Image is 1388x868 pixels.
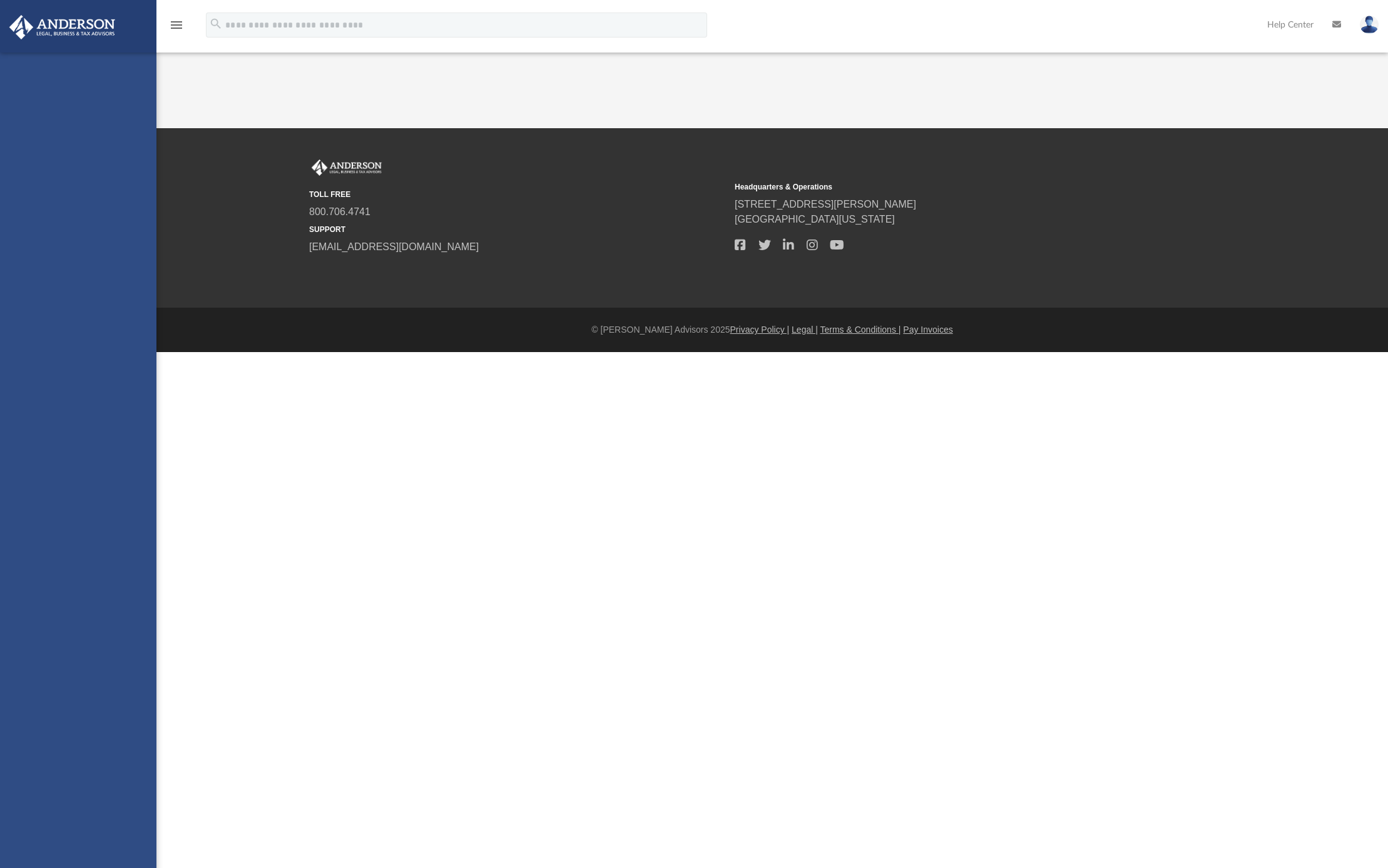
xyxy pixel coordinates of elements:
i: search [209,17,223,31]
img: Anderson Advisors Platinum Portal [6,15,119,39]
a: Legal | [792,325,818,335]
a: Terms & Conditions | [820,325,901,335]
a: [STREET_ADDRESS][PERSON_NAME] [735,199,916,209]
img: Anderson Advisors Platinum Portal [309,159,384,176]
small: TOLL FREE [309,189,726,200]
div: © [PERSON_NAME] Advisors 2025 [156,323,1388,336]
a: 800.706.4741 [309,206,370,217]
a: Privacy Policy | [730,325,790,335]
a: [GEOGRAPHIC_DATA][US_STATE] [735,214,895,225]
a: [EMAIL_ADDRESS][DOMAIN_NAME] [309,241,479,252]
small: Headquarters & Operations [735,181,1151,193]
a: Pay Invoices [903,325,952,335]
small: SUPPORT [309,224,726,235]
img: User Pic [1360,16,1379,34]
a: menu [169,24,184,33]
i: menu [169,18,184,33]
